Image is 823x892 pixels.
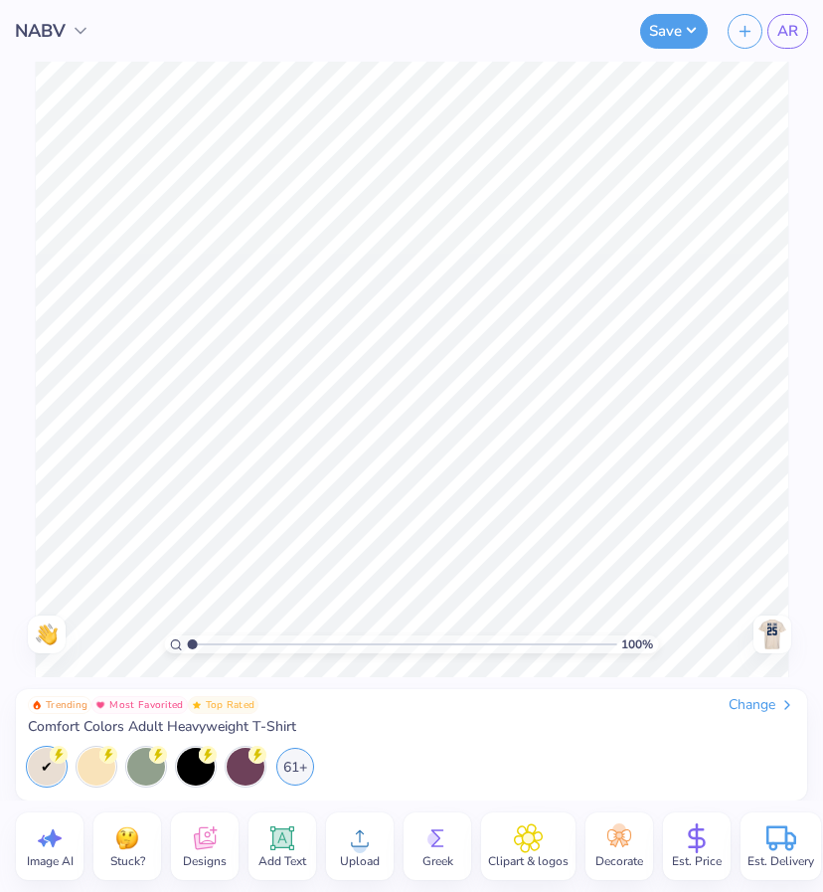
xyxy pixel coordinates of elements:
[672,853,722,869] span: Est. Price
[258,853,306,869] span: Add Text
[46,700,87,710] span: Trending
[112,823,142,853] img: Stuck?
[729,696,795,714] div: Change
[276,748,314,786] div: 61+
[28,696,91,714] button: Badge Button
[777,20,798,43] span: AR
[640,14,708,49] button: Save
[747,853,814,869] span: Est. Delivery
[183,853,227,869] span: Designs
[15,18,66,45] span: NABV
[595,853,643,869] span: Decorate
[110,853,145,869] span: Stuck?
[109,700,183,710] span: Most Favorited
[91,696,187,714] button: Badge Button
[188,696,259,714] button: Badge Button
[192,700,202,710] img: Top Rated sort
[32,700,42,710] img: Trending sort
[27,853,74,869] span: Image AI
[488,853,569,869] span: Clipart & logos
[28,718,296,736] span: Comfort Colors Adult Heavyweight T-Shirt
[95,700,105,710] img: Most Favorited sort
[767,14,808,49] a: AR
[621,635,653,653] span: 100 %
[206,700,255,710] span: Top Rated
[340,853,380,869] span: Upload
[756,619,788,650] img: Back
[422,853,453,869] span: Greek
